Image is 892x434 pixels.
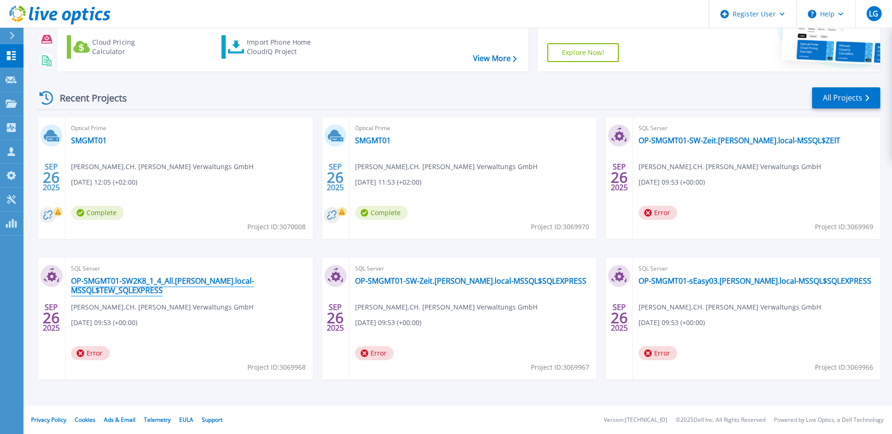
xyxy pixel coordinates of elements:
span: [DATE] 09:53 (+00:00) [355,318,421,328]
span: SQL Server [355,263,591,274]
a: View More [473,54,517,63]
span: [DATE] 09:53 (+00:00) [639,318,705,328]
span: [PERSON_NAME] , CH. [PERSON_NAME] Verwaltungs GmbH [639,302,821,312]
a: Cloud Pricing Calculator [67,35,172,59]
span: Error [639,206,677,220]
span: [PERSON_NAME] , CH. [PERSON_NAME] Verwaltungs GmbH [355,302,537,312]
span: Error [639,346,677,360]
span: 26 [327,314,344,322]
li: © 2025 Dell Inc. All Rights Reserved [676,417,766,423]
a: OP-SMGMT01-sEasy03.[PERSON_NAME].local-MSSQL$SQLEXPRESS [639,276,871,286]
span: Complete [71,206,124,220]
span: [PERSON_NAME] , CH. [PERSON_NAME] Verwaltungs GmbH [71,162,253,172]
a: All Projects [812,87,880,108]
a: SMGMT01 [355,136,391,145]
span: 26 [611,314,628,322]
span: [PERSON_NAME] , CH. [PERSON_NAME] Verwaltungs GmbH [71,302,253,312]
div: SEP 2025 [42,301,60,335]
a: OP-SMGMT01-SW-Zeit.[PERSON_NAME].local-MSSQL$ZEIT [639,136,840,145]
span: [DATE] 09:53 (+00:00) [71,318,137,328]
div: SEP 2025 [610,301,628,335]
span: 26 [327,173,344,181]
a: SMGMT01 [71,136,107,145]
a: Privacy Policy [31,416,66,424]
span: [DATE] 12:05 (+02:00) [71,177,137,187]
span: Error [71,346,110,360]
a: EULA [179,416,193,424]
a: Cookies [75,416,95,424]
div: SEP 2025 [326,160,344,194]
span: SQL Server [71,263,307,274]
span: LG [869,10,878,17]
span: Project ID: 3069968 [247,362,306,372]
span: SQL Server [639,263,875,274]
a: Explore Now! [547,43,619,62]
span: [PERSON_NAME] , CH. [PERSON_NAME] Verwaltungs GmbH [355,162,537,172]
div: Recent Projects [36,86,140,109]
div: Import Phone Home CloudIQ Project [247,38,320,56]
span: Optical Prime [71,123,307,133]
a: Telemetry [144,416,171,424]
span: 26 [43,314,60,322]
span: [DATE] 09:53 (+00:00) [639,177,705,187]
span: 26 [611,173,628,181]
span: Project ID: 3069967 [531,362,589,372]
a: OP-SMGMT01-SW-Zeit.[PERSON_NAME].local-MSSQL$SQLEXPRESS [355,276,586,286]
span: Project ID: 3070008 [247,222,306,232]
span: [DATE] 11:53 (+02:00) [355,177,421,187]
span: Complete [355,206,408,220]
span: Project ID: 3069966 [815,362,873,372]
a: OP-SMGMT01-SW2K8_1_4_All.[PERSON_NAME].local-MSSQL$TEW_SQLEXPRESS [71,276,307,295]
a: Ads & Email [104,416,135,424]
span: [PERSON_NAME] , CH. [PERSON_NAME] Verwaltungs GmbH [639,162,821,172]
span: SQL Server [639,123,875,133]
span: 26 [43,173,60,181]
div: SEP 2025 [326,301,344,335]
span: Error [355,346,394,360]
span: Optical Prime [355,123,591,133]
li: Powered by Live Optics, a Dell Technology [774,417,884,423]
span: Project ID: 3069969 [815,222,873,232]
div: Cloud Pricing Calculator [92,38,167,56]
a: Support [202,416,222,424]
div: SEP 2025 [42,160,60,194]
div: SEP 2025 [610,160,628,194]
li: Version: [TECHNICAL_ID] [604,417,667,423]
span: Project ID: 3069970 [531,222,589,232]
